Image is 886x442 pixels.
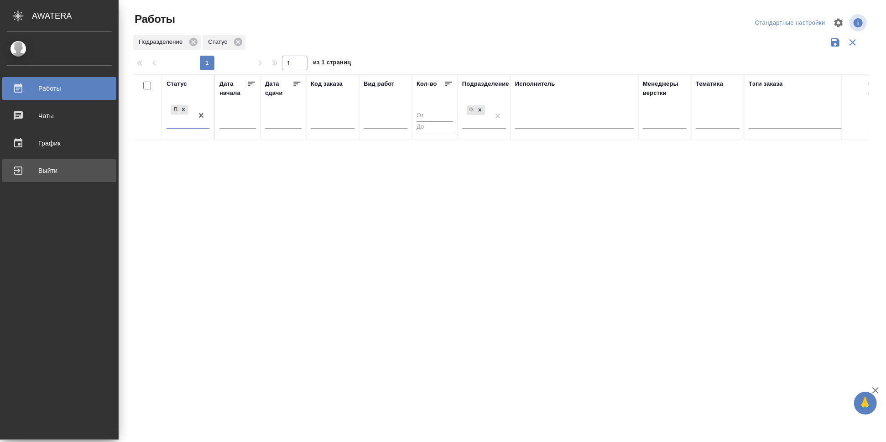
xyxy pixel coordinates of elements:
button: Сохранить фильтры [827,34,844,51]
div: Выйти [7,164,112,177]
div: Вид работ [364,79,395,88]
div: AWATERA [32,7,119,25]
div: Статус [203,35,245,50]
div: Работы [7,82,112,95]
input: От [417,110,453,122]
span: Работы [132,12,175,26]
div: Подразделение [462,79,509,88]
div: DTPlight [466,104,486,116]
button: Сбросить фильтры [844,34,861,51]
div: Тэги заказа [749,79,783,88]
a: Выйти [2,159,116,182]
div: Дата сдачи [265,79,292,98]
a: Работы [2,77,116,100]
p: Подразделение [139,37,186,47]
div: Тематика [696,79,723,88]
div: Дата начала [219,79,247,98]
button: 🙏 [854,392,877,415]
a: График [2,132,116,155]
div: Подбор [170,104,189,115]
div: Менеджеры верстки [643,79,687,98]
div: График [7,136,112,150]
span: Посмотреть информацию [850,14,869,31]
div: split button [753,16,828,30]
div: Подбор [171,105,178,114]
span: 🙏 [858,394,873,413]
a: Чаты [2,104,116,127]
div: Код заказа [311,79,343,88]
div: Чаты [7,109,112,123]
div: Кол-во [417,79,437,88]
div: Статус [167,79,187,88]
span: из 1 страниц [313,57,351,70]
p: Статус [208,37,230,47]
span: Настроить таблицу [828,12,850,34]
input: До [417,121,453,133]
div: DTPlight [467,105,475,115]
div: Подразделение [133,35,201,50]
div: Исполнитель [515,79,555,88]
